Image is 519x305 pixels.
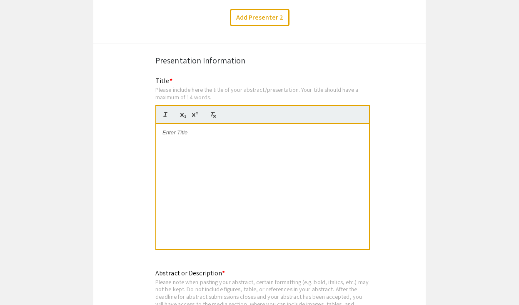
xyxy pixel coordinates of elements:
mat-label: Title [155,76,172,85]
div: Presentation Information [155,54,364,67]
iframe: Chat [6,267,35,299]
mat-label: Abstract or Description [155,269,225,277]
div: Please include here the title of your abstract/presentation. Your title should have a maximum of ... [155,86,370,101]
button: Add Presenter 2 [230,9,289,26]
